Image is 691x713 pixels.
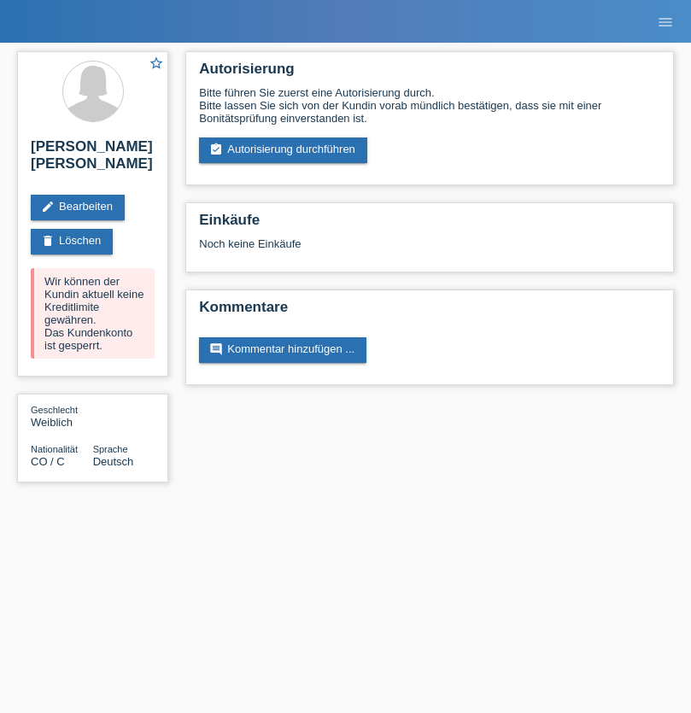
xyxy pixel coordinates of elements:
span: Deutsch [93,455,134,468]
a: deleteLöschen [31,229,113,254]
a: editBearbeiten [31,195,125,220]
div: Wir können der Kundin aktuell keine Kreditlimite gewähren. Das Kundenkonto ist gesperrt. [31,268,155,359]
i: menu [657,14,674,31]
span: Kolumbien / C / 22.03.2021 [31,455,65,468]
span: Nationalität [31,444,78,454]
h2: Einkäufe [199,212,660,237]
span: Sprache [93,444,128,454]
i: assignment_turned_in [209,143,223,156]
h2: Autorisierung [199,61,660,86]
i: delete [41,234,55,248]
i: star_border [149,56,164,71]
a: star_border [149,56,164,73]
a: commentKommentar hinzufügen ... [199,337,366,363]
a: assignment_turned_inAutorisierung durchführen [199,137,367,163]
h2: [PERSON_NAME] [PERSON_NAME] [31,138,155,181]
span: Geschlecht [31,405,78,415]
div: Noch keine Einkäufe [199,237,660,263]
h2: Kommentare [199,299,660,324]
div: Weiblich [31,403,93,429]
a: menu [648,16,682,26]
i: edit [41,200,55,213]
div: Bitte führen Sie zuerst eine Autorisierung durch. Bitte lassen Sie sich von der Kundin vorab münd... [199,86,660,125]
i: comment [209,342,223,356]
